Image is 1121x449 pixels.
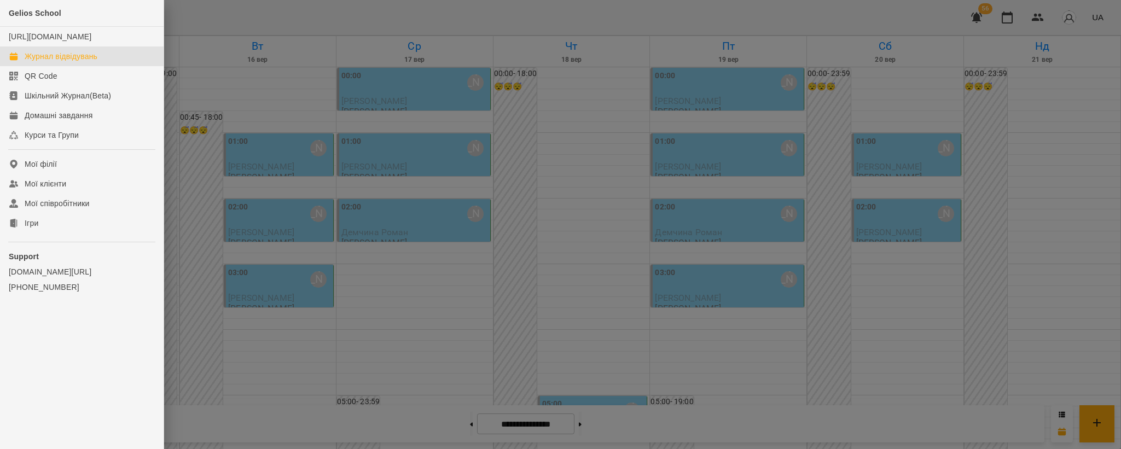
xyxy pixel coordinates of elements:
p: Support [9,251,155,262]
div: Курси та Групи [25,130,79,141]
div: QR Code [25,71,57,81]
div: Шкільний Журнал(Beta) [25,90,111,101]
a: [URL][DOMAIN_NAME] [9,32,91,41]
div: Мої філії [25,159,57,170]
a: [PHONE_NUMBER] [9,282,155,293]
div: Журнал відвідувань [25,51,97,62]
div: Мої клієнти [25,178,66,189]
span: Gelios School [9,9,61,18]
div: Мої співробітники [25,198,90,209]
a: [DOMAIN_NAME][URL] [9,266,155,277]
div: Ігри [25,218,38,229]
div: Домашні завдання [25,110,92,121]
